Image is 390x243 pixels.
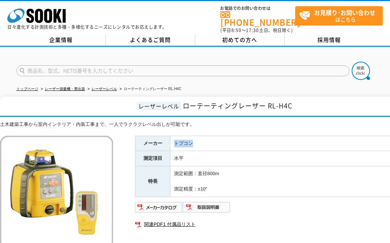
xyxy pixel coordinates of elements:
[7,25,167,29] p: 日々進化する計測技術と多種・多様化するニーズにレンタルでお応えします。
[118,85,182,93] li: ローテーティングレーザー RL-H4C
[135,206,183,212] a: メーカーカタログ
[195,35,285,46] a: 初めての方へ
[299,7,382,25] span: はこちら
[220,11,295,26] a: [PHONE_NUMBER]
[135,201,183,213] img: メーカーカタログ
[220,6,295,11] span: お電話でのお問い合わせは
[222,36,257,44] span: 初めての方へ
[16,65,350,76] input: 商品名、型式、NETIS番号を入力してください
[183,201,231,213] img: 取扱説明書
[314,8,375,17] strong: お見積り･お問い合わせ
[220,27,293,34] span: (平日 ～ 土日、祝日除く)
[183,206,231,212] a: 取扱説明書
[135,151,170,166] th: 測定項目
[92,87,117,91] a: レーザーレベル
[231,27,242,34] span: 8:50
[183,101,292,111] span: ローテーティングレーザー RL-H4C
[16,35,106,46] a: 企業情報
[295,6,383,26] a: お見積り･お問い合わせはこちら
[352,62,370,80] img: btn_search.png
[246,27,259,34] span: 17:30
[16,87,38,91] a: トップページ
[136,102,181,110] span: レーザーレベル
[135,166,170,197] th: 特長
[45,87,85,91] a: レーザー測量機・墨出器
[135,136,170,151] th: メーカー
[285,35,374,46] a: 採用情報
[106,35,195,46] a: よくあるご質問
